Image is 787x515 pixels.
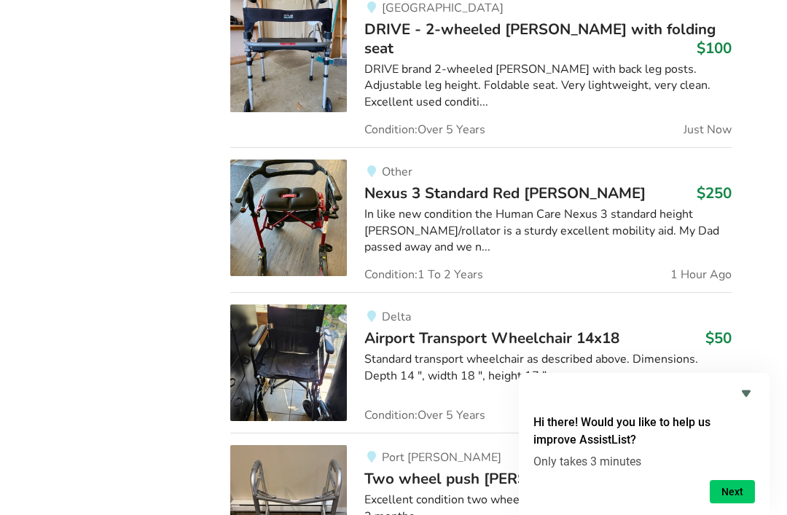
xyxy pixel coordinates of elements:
[230,160,347,276] img: mobility-nexus 3 standard red walker
[710,480,755,503] button: Next question
[684,124,732,135] span: Just Now
[230,147,731,292] a: mobility-nexus 3 standard red walkerOtherNexus 3 Standard Red [PERSON_NAME]$250In like new condit...
[364,351,731,385] div: Standard transport wheelchair as described above. Dimensions. Depth 14 ", width 18 ", height 17 ".
[364,206,731,256] div: In like new condition the Human Care Nexus 3 standard height [PERSON_NAME]/rollator is a sturdy e...
[364,269,483,280] span: Condition: 1 To 2 Years
[382,309,411,325] span: Delta
[364,409,485,421] span: Condition: Over 5 Years
[364,61,731,111] div: DRIVE brand 2-wheeled [PERSON_NAME] with back leg posts. Adjustable leg height. Foldable seat. Ve...
[364,19,716,58] span: DRIVE - 2-wheeled [PERSON_NAME] with folding seat
[230,304,347,421] img: mobility-airport transport wheelchair 14x18
[705,329,732,347] h3: $50
[670,269,732,280] span: 1 Hour Ago
[364,468,606,489] span: Two wheel push [PERSON_NAME]
[364,328,619,348] span: Airport Transport Wheelchair 14x18
[382,449,501,465] span: Port [PERSON_NAME]
[697,39,732,58] h3: $100
[697,184,732,203] h3: $250
[364,124,485,135] span: Condition: Over 5 Years
[533,455,755,468] p: Only takes 3 minutes
[737,385,755,402] button: Hide survey
[533,385,755,503] div: Hi there! Would you like to help us improve AssistList?
[364,183,646,203] span: Nexus 3 Standard Red [PERSON_NAME]
[230,292,731,433] a: mobility-airport transport wheelchair 14x18DeltaAirport Transport Wheelchair 14x18$50Standard tra...
[533,414,755,449] h2: Hi there! Would you like to help us improve AssistList?
[382,164,412,180] span: Other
